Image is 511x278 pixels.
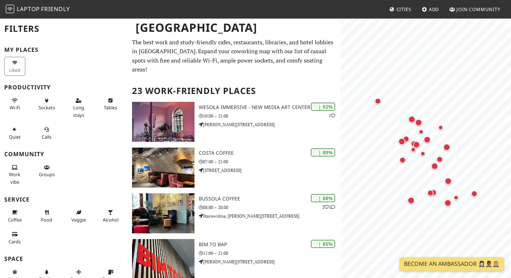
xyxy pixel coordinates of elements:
div: Map marker [422,135,432,145]
span: Quiet [9,134,21,140]
p: [STREET_ADDRESS] [199,167,341,174]
div: Map marker [409,145,418,154]
img: LaptopFriendly [6,5,14,13]
img: Wesoła Immersive - New Media Art Center [132,102,194,142]
div: Map marker [409,139,419,148]
div: | 92% [311,103,335,111]
h3: Service [4,196,123,203]
div: Map marker [436,123,445,132]
h3: Bussola Coffee [199,196,341,202]
h3: Community [4,151,123,158]
div: Map marker [397,136,407,147]
button: Work vibe [4,162,25,188]
div: Map marker [373,96,383,106]
img: Costa Coffee [132,148,194,188]
button: Calls [36,124,57,143]
span: Alcohol [103,217,118,223]
div: Map marker [429,188,438,197]
div: Map marker [406,195,416,205]
div: | 88% [311,194,335,202]
button: Quiet [4,124,25,143]
span: Veggie [71,217,86,223]
h3: My Places [4,46,123,53]
span: Laptop [17,5,40,13]
div: Map marker [407,114,417,124]
button: Coffee [4,207,25,225]
div: Map marker [414,118,424,128]
span: Food [41,217,52,223]
a: Join Community [446,3,503,16]
div: Map marker [443,198,453,208]
p: 08:00 – 20:00 [199,204,341,211]
span: Stable Wi-Fi [10,104,20,111]
a: Wesoła Immersive - New Media Art Center | 92% 1 Wesoła Immersive - New Media Art Center 10:00 – 2... [128,102,341,142]
button: Cards [4,228,25,247]
button: Long stays [68,95,89,121]
span: People working [9,171,20,185]
a: Bussola Coffee | 88% 21 Bussola Coffee 08:00 – 20:00 Starowiślna, [PERSON_NAME][STREET_ADDRESS] [128,193,341,233]
div: Map marker [452,193,460,202]
div: Map marker [430,161,440,171]
span: Video/audio calls [42,134,51,140]
span: Power sockets [39,104,55,111]
div: Map marker [411,140,421,150]
span: Friendly [41,5,70,13]
p: 2 1 [322,204,335,210]
span: Long stays [73,104,84,118]
div: Map marker [417,128,425,136]
p: 10:00 – 21:00 [199,113,341,119]
p: Starowiślna, [PERSON_NAME][STREET_ADDRESS] [199,213,341,219]
span: Add [429,6,439,13]
span: Coffee [8,217,22,223]
a: LaptopFriendly LaptopFriendly [6,3,70,16]
h3: Wesoła Immersive - New Media Art Center [199,104,341,110]
a: Become an Ambassador 🤵🏻‍♀️🤵🏾‍♂️🤵🏼‍♀️ [400,257,504,271]
div: Map marker [470,189,479,198]
h3: Space [4,255,123,262]
button: Tables [100,95,121,114]
button: Wi-Fi [4,95,25,114]
div: Map marker [419,149,427,158]
a: Costa Coffee | 89% Costa Coffee 07:00 – 21:00 [STREET_ADDRESS] [128,148,341,188]
button: Sockets [36,95,57,114]
h1: [GEOGRAPHIC_DATA] [130,18,339,38]
span: Join Community [456,6,500,13]
button: Groups [36,162,57,180]
div: Map marker [401,134,411,144]
div: | 89% [311,148,335,157]
p: [PERSON_NAME][STREET_ADDRESS] [199,258,341,265]
span: Credit cards [9,238,21,245]
a: Cities [386,3,414,16]
p: [PERSON_NAME][STREET_ADDRESS] [199,121,341,128]
span: Cities [396,6,411,13]
div: Map marker [443,176,453,186]
span: Group tables [39,171,55,178]
div: Map marker [398,155,407,165]
h2: 23 Work-Friendly Places [132,80,337,102]
div: Map marker [435,155,444,164]
p: The best work and study-friendly cafes, restaurants, libraries, and hotel lobbies in [GEOGRAPHIC_... [132,38,337,74]
div: Map marker [442,142,452,152]
div: | 85% [311,240,335,248]
p: 07:00 – 21:00 [199,158,341,165]
p: 1 [329,112,335,119]
p: 11:00 – 21:00 [199,250,341,257]
h3: Productivity [4,84,123,91]
h3: Costa Coffee [199,150,341,156]
div: Map marker [426,188,435,198]
span: Work-friendly tables [104,104,117,111]
h2: Filters [4,18,123,40]
a: Add [419,3,442,16]
button: Food [36,207,57,225]
img: Bussola Coffee [132,193,194,233]
button: Veggie [68,207,89,225]
button: Alcohol [100,207,121,225]
h3: BIM TO BAP [199,242,341,248]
